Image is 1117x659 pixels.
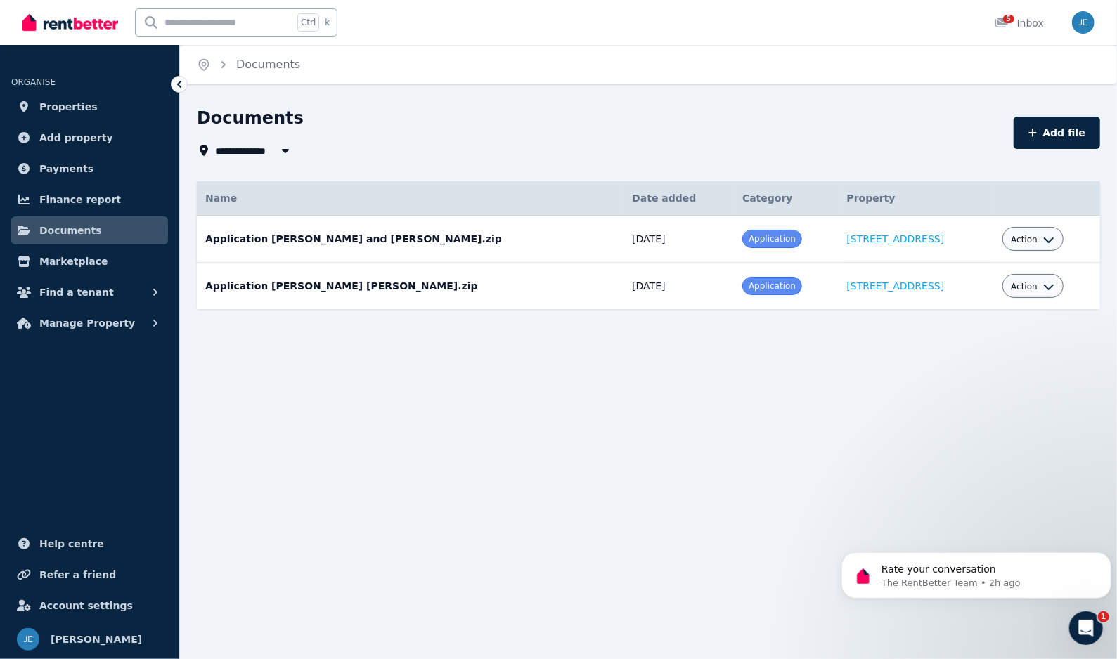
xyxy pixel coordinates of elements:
[205,193,237,204] span: Name
[22,12,118,33] img: RentBetter
[39,191,121,208] span: Finance report
[39,222,102,239] span: Documents
[624,216,734,263] td: [DATE]
[325,17,330,28] span: k
[1014,117,1100,149] button: Add file
[11,93,168,121] a: Properties
[995,16,1044,30] div: Inbox
[17,628,39,651] img: Jeff
[11,77,56,87] span: ORGANISE
[297,13,319,32] span: Ctrl
[39,160,93,177] span: Payments
[39,566,116,583] span: Refer a friend
[11,561,168,589] a: Refer a friend
[749,281,796,291] span: Application
[847,233,945,244] a: [STREET_ADDRESS]
[11,592,168,620] a: Account settings
[236,58,300,71] a: Documents
[197,107,304,129] h1: Documents
[11,185,168,214] a: Finance report
[11,278,168,306] button: Find a tenant
[624,181,734,216] th: Date added
[39,315,135,332] span: Manage Property
[1003,15,1014,23] span: 5
[836,523,1117,621] iframe: Intercom notifications message
[39,98,98,115] span: Properties
[1011,234,1054,245] button: Action
[1011,281,1038,292] span: Action
[1011,234,1038,245] span: Action
[39,129,113,146] span: Add property
[1098,611,1109,622] span: 1
[11,155,168,183] a: Payments
[1072,11,1095,34] img: Jeff
[197,263,624,310] td: Application [PERSON_NAME] [PERSON_NAME].zip
[1011,281,1054,292] button: Action
[11,216,168,244] a: Documents
[734,181,839,216] th: Category
[1069,611,1103,645] iframe: Intercom live chat
[180,45,317,84] nav: Breadcrumb
[197,216,624,263] td: Application [PERSON_NAME] and [PERSON_NAME].zip
[51,631,142,648] span: [PERSON_NAME]
[847,280,945,292] a: [STREET_ADDRESS]
[11,247,168,275] a: Marketplace
[39,284,114,301] span: Find a tenant
[11,309,168,337] button: Manage Property
[39,535,104,552] span: Help centre
[39,253,108,270] span: Marketplace
[11,124,168,152] a: Add property
[39,597,133,614] span: Account settings
[749,234,796,244] span: Application
[11,530,168,558] a: Help centre
[839,181,995,216] th: Property
[624,263,734,310] td: [DATE]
